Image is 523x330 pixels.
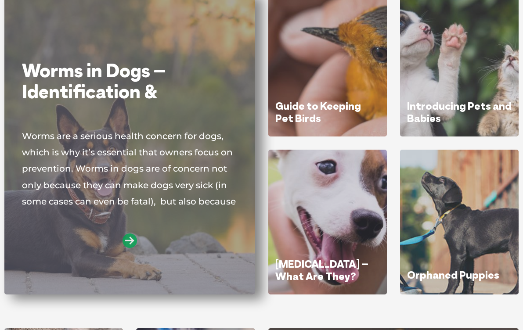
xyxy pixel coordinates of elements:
a: [MEDICAL_DATA] – What Are They? [275,257,368,283]
p: Worms are a serious health concern for dogs, which is why it’s essential that owners focus on pre... [22,128,238,207]
a: Guide to Keeping Pet Birds [275,99,361,125]
a: Introducing Pets and Babies [407,99,512,125]
a: Worms in Dogs – Identification & Treatment [22,59,166,125]
a: Orphaned Puppies [407,268,499,281]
